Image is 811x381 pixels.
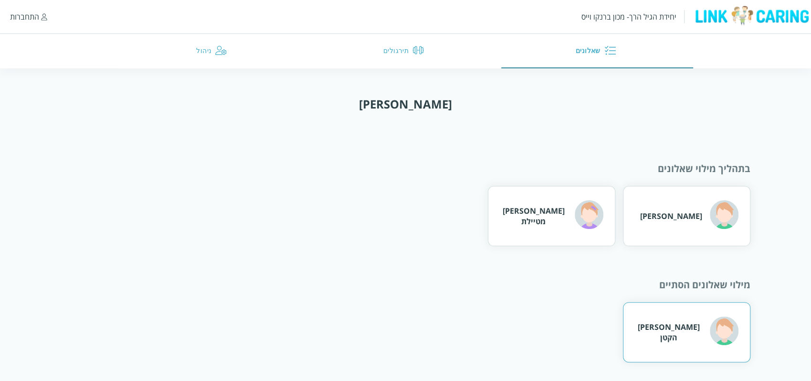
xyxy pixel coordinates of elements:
img: דני דין [710,200,738,229]
button: תירגולים [309,34,501,68]
div: בתהליך מילוי שאלונים [61,162,750,175]
img: התחברות [41,13,47,21]
div: מילוי שאלונים הסתיים [61,278,750,291]
img: יהונתן הקטן [710,316,738,345]
img: ניהול [215,44,227,56]
div: [PERSON_NAME] [640,211,702,221]
div: יחידת הגיל הרך- מכון ברנקו וייס [581,11,676,22]
img: logo [692,5,811,26]
div: [PERSON_NAME] הקטן [635,322,702,343]
div: [PERSON_NAME] מטיילת [500,206,567,227]
button: שאלונים [502,34,694,68]
img: איילת מטיילת [575,200,603,229]
img: שאלונים [604,44,616,56]
div: [PERSON_NAME] [359,96,452,112]
img: תירגולים [412,44,424,56]
div: התחברות [10,11,39,22]
button: ניהול [117,34,309,68]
